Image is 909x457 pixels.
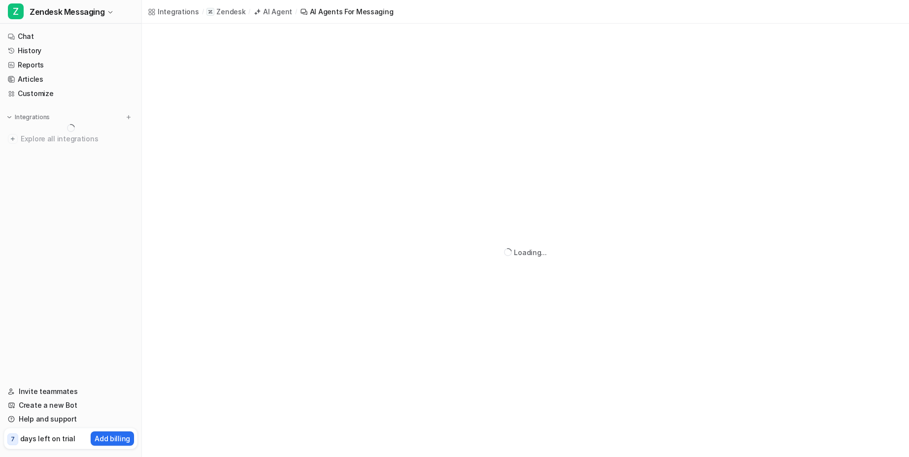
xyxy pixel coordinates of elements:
[514,247,546,258] div: Loading...
[30,5,104,19] span: Zendesk Messaging
[295,7,297,16] span: /
[253,6,292,17] a: AI Agent
[11,435,15,444] p: 7
[148,6,199,17] a: Integrations
[4,30,137,43] a: Chat
[216,7,245,17] p: Zendesk
[4,87,137,100] a: Customize
[91,431,134,446] button: Add billing
[248,7,250,16] span: /
[8,3,24,19] span: Z
[125,114,132,121] img: menu_add.svg
[263,6,292,17] div: AI Agent
[21,131,134,147] span: Explore all integrations
[15,113,50,121] p: Integrations
[20,433,75,444] p: days left on trial
[95,433,130,444] p: Add billing
[4,385,137,398] a: Invite teammates
[310,6,394,17] div: AI Agents for messaging
[8,134,18,144] img: explore all integrations
[4,58,137,72] a: Reports
[158,6,199,17] div: Integrations
[4,412,137,426] a: Help and support
[4,112,53,122] button: Integrations
[6,114,13,121] img: expand menu
[300,6,394,17] a: AI Agents for messaging
[4,44,137,58] a: History
[202,7,204,16] span: /
[206,7,245,17] a: Zendesk
[4,398,137,412] a: Create a new Bot
[4,132,137,146] a: Explore all integrations
[4,72,137,86] a: Articles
